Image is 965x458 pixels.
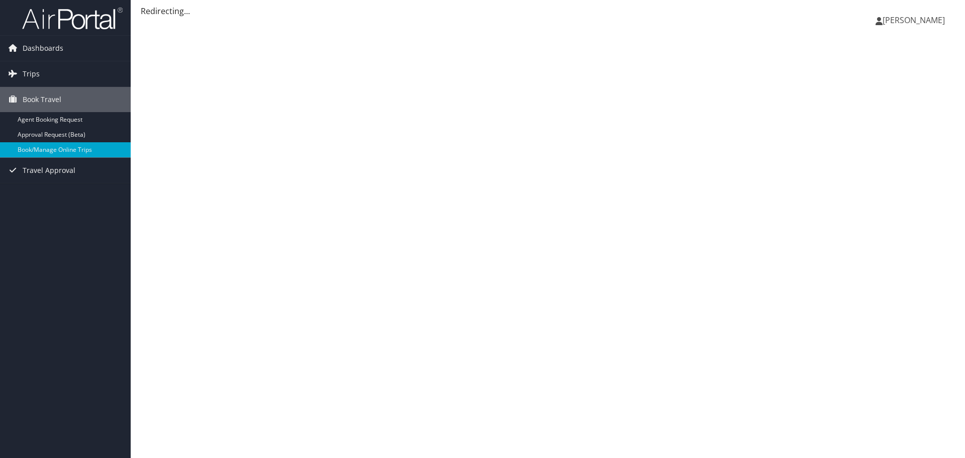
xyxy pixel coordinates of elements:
[23,158,75,183] span: Travel Approval
[23,61,40,86] span: Trips
[23,87,61,112] span: Book Travel
[883,15,945,26] span: [PERSON_NAME]
[141,5,955,17] div: Redirecting...
[876,5,955,35] a: [PERSON_NAME]
[23,36,63,61] span: Dashboards
[22,7,123,30] img: airportal-logo.png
